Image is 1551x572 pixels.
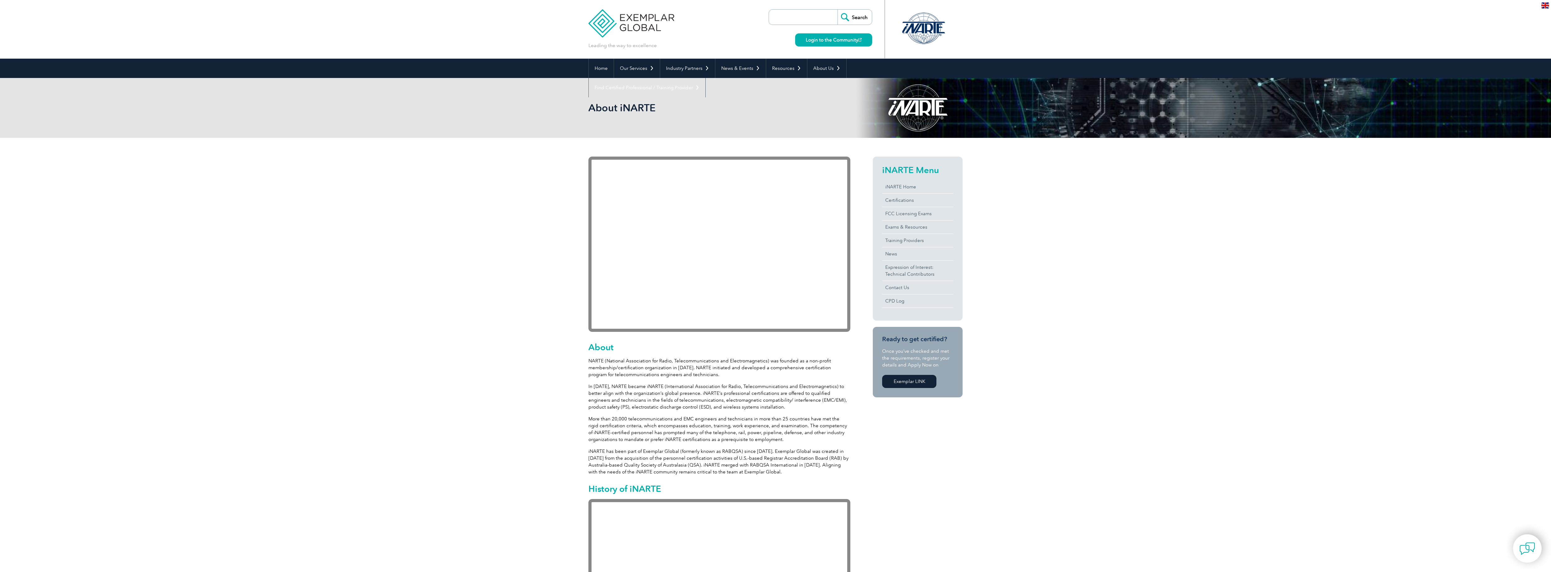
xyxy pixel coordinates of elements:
[660,59,715,78] a: Industry Partners
[588,103,850,113] h2: About iNARTE
[882,234,953,247] a: Training Providers
[838,10,872,25] input: Search
[882,335,953,343] h3: Ready to get certified?
[589,78,705,97] a: Find Certified Professional / Training Provider
[588,42,657,49] p: Leading the way to excellence
[715,59,766,78] a: News & Events
[807,59,846,78] a: About Us
[588,342,850,352] h2: About
[882,348,953,368] p: Once you’ve checked and met the requirements, register your details and Apply Now on
[614,59,660,78] a: Our Services
[588,448,850,475] p: iNARTE has been part of Exemplar Global (formerly known as RABQSA) since [DATE]. Exemplar Global ...
[882,165,953,175] h2: iNARTE Menu
[588,415,850,443] p: More than 20,000 telecommunications and EMC engineers and technicians in more than 25 countries h...
[858,38,862,41] img: open_square.png
[882,261,953,281] a: Expression of Interest:Technical Contributors
[588,157,850,332] iframe: YouTube video player
[1541,2,1549,8] img: en
[882,375,936,388] a: Exemplar LINK
[882,207,953,220] a: FCC Licensing Exams
[588,383,850,410] p: In [DATE], NARTE became iNARTE (International Association for Radio, Telecommunications and Elect...
[882,221,953,234] a: Exams & Resources
[766,59,807,78] a: Resources
[882,194,953,207] a: Certifications
[588,357,850,378] p: NARTE (National Association for Radio, Telecommunications and Electromagnetics) was founded as a ...
[589,59,614,78] a: Home
[882,180,953,193] a: iNARTE Home
[882,281,953,294] a: Contact Us
[1520,541,1535,556] img: contact-chat.png
[795,33,872,46] a: Login to the Community
[882,294,953,308] a: CPD Log
[882,247,953,260] a: News
[588,484,850,494] h2: History of iNARTE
